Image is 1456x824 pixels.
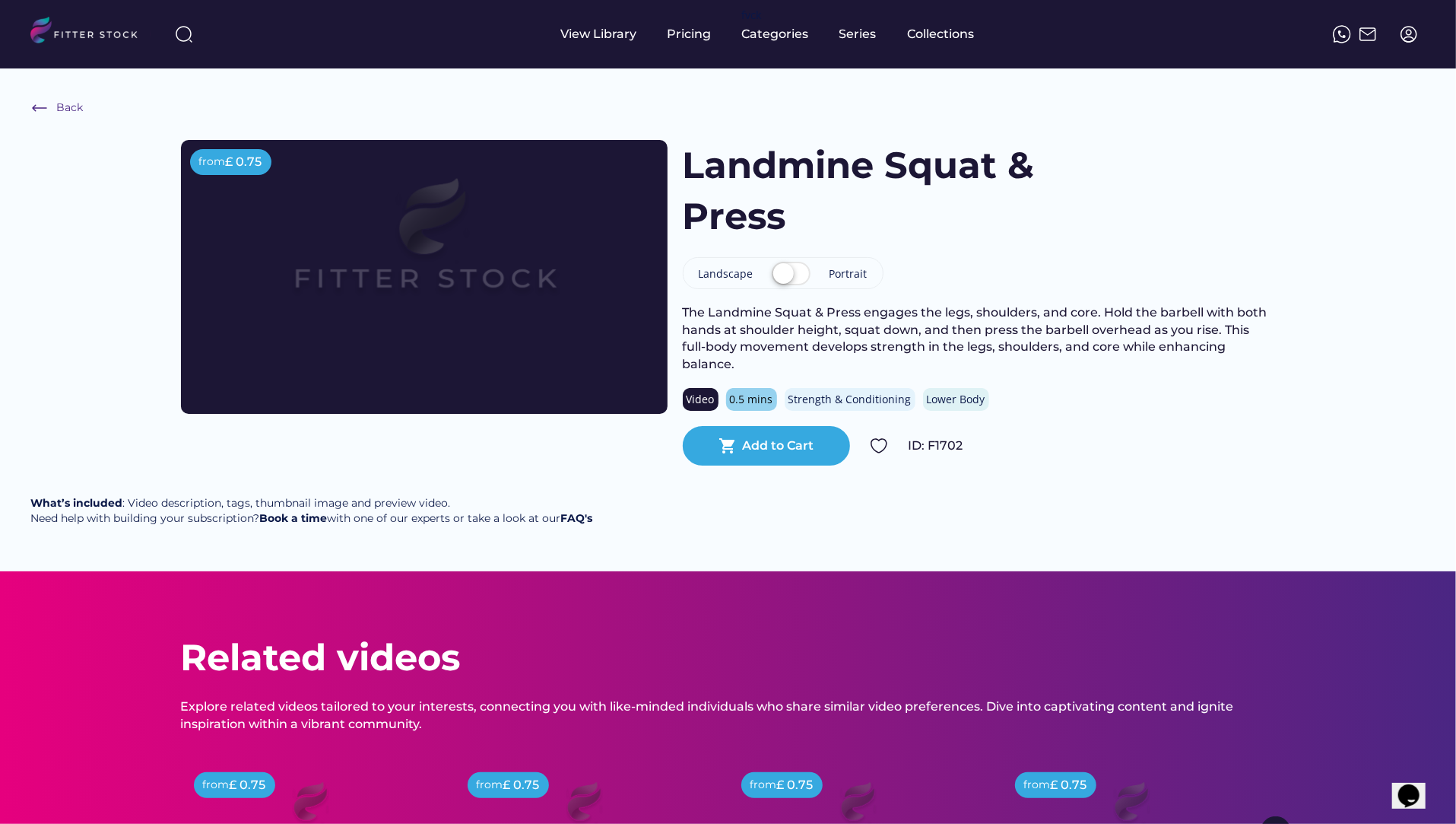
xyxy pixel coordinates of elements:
div: Lower Body [927,392,985,407]
div: fvck [742,8,762,23]
div: Explore related videos tailored to your interests, connecting you with like-minded individuals wh... [181,698,1276,733]
div: Back [56,100,83,116]
div: Video [687,392,715,407]
img: Frame%2079%20%281%29.svg [230,140,619,359]
a: Book a time [259,511,327,525]
div: Pricing [668,26,712,43]
div: : Video description, tags, thumbnail image and preview video. Need help with building your subscr... [30,496,592,526]
div: View Library [561,26,637,43]
div: Add to Cart [742,437,814,454]
div: Categories [742,26,809,43]
div: from [199,154,226,170]
div: Portrait [830,266,868,282]
div: 0.5 mins [730,392,773,407]
div: £ 0.75 [226,154,262,170]
button: shopping_cart [718,437,737,455]
img: search-normal%203.svg [175,25,193,43]
div: The Landmine Squat & Press engages the legs, shoulders, and core. Hold the barbell with both hand... [683,304,1276,373]
img: Group%201000002324.svg [870,437,888,455]
div: from [477,778,503,793]
img: meteor-icons_whatsapp%20%281%29.svg [1333,25,1351,43]
div: Series [839,26,877,43]
div: Collections [908,26,975,43]
div: Strength & Conditioning [788,392,912,407]
div: Landscape [699,266,753,282]
strong: What’s included [30,496,122,510]
div: from [1024,778,1051,793]
iframe: chat widget [1392,763,1441,809]
img: LOGO.svg [30,17,151,48]
img: Frame%20%286%29.svg [30,99,49,117]
img: Frame%2051.svg [1359,25,1377,43]
div: from [203,778,230,793]
div: from [750,778,777,793]
h1: Landmine Squat & Press [683,140,1128,242]
img: profile-circle.svg [1400,25,1418,43]
div: Related videos [181,632,461,683]
div: ID: F1702 [909,437,1276,454]
a: FAQ's [560,511,592,525]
